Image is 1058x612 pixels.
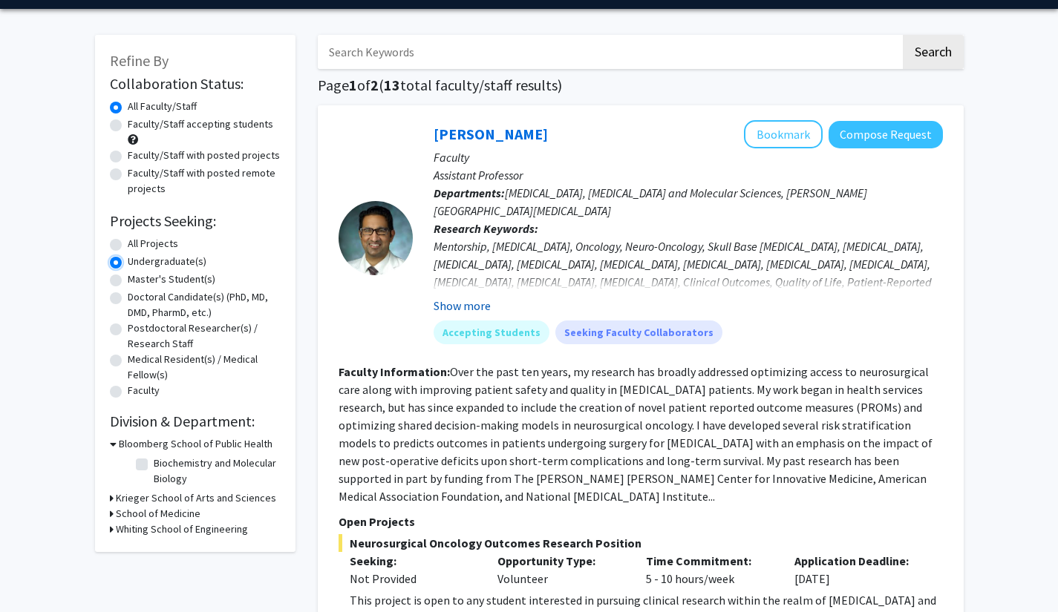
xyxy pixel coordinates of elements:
[339,364,933,504] fg-read-more: Over the past ten years, my research has broadly addressed optimizing access to neurosurgical car...
[128,383,160,398] label: Faculty
[110,412,281,430] h2: Division & Department:
[350,552,476,570] p: Seeking:
[434,125,548,143] a: [PERSON_NAME]
[384,76,400,94] span: 13
[128,272,215,287] label: Master's Student(s)
[11,545,63,601] iframe: Chat
[370,76,379,94] span: 2
[339,364,450,379] b: Faculty Information:
[110,51,169,70] span: Refine By
[128,254,206,269] label: Undergraduate(s)
[128,320,281,352] label: Postdoctoral Researcher(s) / Research Staff
[154,455,277,487] label: Biochemistry and Molecular Biology
[339,513,943,530] p: Open Projects
[783,552,932,588] div: [DATE]
[434,237,943,344] div: Mentorship, [MEDICAL_DATA], Oncology, Neuro-Oncology, Skull Base [MEDICAL_DATA], [MEDICAL_DATA], ...
[128,148,280,163] label: Faculty/Staff with posted projects
[434,166,943,184] p: Assistant Professor
[646,552,772,570] p: Time Commitment:
[110,212,281,230] h2: Projects Seeking:
[434,185,867,218] span: [MEDICAL_DATA], [MEDICAL_DATA] and Molecular Sciences, [PERSON_NAME][GEOGRAPHIC_DATA][MEDICAL_DATA]
[128,116,273,132] label: Faculty/Staff accepting students
[128,236,178,251] label: All Projects
[486,552,635,588] div: Volunteer
[128,99,197,114] label: All Faculty/Staff
[318,35,901,69] input: Search Keywords
[829,121,943,148] button: Compose Request to Raj Mukherjee
[497,552,624,570] p: Opportunity Type:
[119,436,272,452] h3: Bloomberg School of Public Health
[903,35,964,69] button: Search
[349,76,357,94] span: 1
[318,76,964,94] h1: Page of ( total faculty/staff results)
[744,120,823,148] button: Add Raj Mukherjee to Bookmarks
[128,289,281,320] label: Doctoral Candidate(s) (PhD, MD, DMD, PharmD, etc.)
[116,506,200,521] h3: School of Medicine
[116,521,248,537] h3: Whiting School of Engineering
[434,148,943,166] p: Faculty
[434,297,491,315] button: Show more
[350,570,476,588] div: Not Provided
[128,165,281,197] label: Faculty/Staff with posted remote projects
[128,352,281,383] label: Medical Resident(s) / Medical Fellow(s)
[434,185,505,200] b: Departments:
[434,221,538,236] b: Research Keywords:
[635,552,783,588] div: 5 - 10 hours/week
[434,320,549,344] mat-chip: Accepting Students
[110,75,281,93] h2: Collaboration Status:
[116,490,276,506] h3: Krieger School of Arts and Sciences
[794,552,921,570] p: Application Deadline:
[555,320,722,344] mat-chip: Seeking Faculty Collaborators
[339,534,943,552] span: Neurosurgical Oncology Outcomes Research Position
